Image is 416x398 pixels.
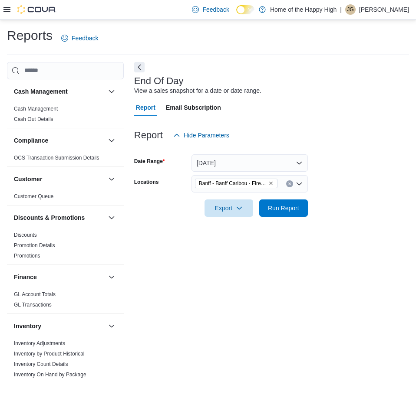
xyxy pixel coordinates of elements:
[188,1,232,18] a: Feedback
[205,199,253,217] button: Export
[14,87,105,96] button: Cash Management
[195,179,277,188] span: Banff - Banff Caribou - Fire & Flower
[7,153,124,166] div: Compliance
[14,322,41,330] h3: Inventory
[14,273,37,281] h3: Finance
[14,302,52,308] a: GL Transactions
[7,289,124,313] div: Finance
[7,104,124,128] div: Cash Management
[14,350,85,357] span: Inventory by Product Historical
[14,291,56,298] span: GL Account Totals
[7,191,124,205] div: Customer
[345,4,356,15] div: Joseph Guttridge
[14,213,105,222] button: Discounts & Promotions
[106,321,117,331] button: Inventory
[340,4,342,15] p: |
[7,27,53,44] h1: Reports
[134,86,261,95] div: View a sales snapshot for a date or date range.
[259,199,308,217] button: Run Report
[14,193,53,199] a: Customer Queue
[166,99,221,116] span: Email Subscription
[14,232,37,238] a: Discounts
[72,34,98,42] span: Feedback
[270,4,337,15] p: Home of the Happy High
[136,99,155,116] span: Report
[202,5,229,14] span: Feedback
[14,175,42,183] h3: Customer
[191,154,308,172] button: [DATE]
[14,273,105,281] button: Finance
[286,180,293,187] button: Clear input
[106,174,117,184] button: Customer
[14,242,55,249] span: Promotion Details
[106,135,117,146] button: Compliance
[14,105,58,112] span: Cash Management
[359,4,409,15] p: [PERSON_NAME]
[236,5,254,14] input: Dark Mode
[58,29,102,47] a: Feedback
[14,106,58,112] a: Cash Management
[199,179,267,188] span: Banff - Banff Caribou - Fire & Flower
[106,86,117,97] button: Cash Management
[170,127,233,144] button: Hide Parameters
[14,155,99,161] a: OCS Transaction Submission Details
[134,158,165,165] label: Date Range
[14,242,55,248] a: Promotion Details
[14,351,85,357] a: Inventory by Product Historical
[14,193,53,200] span: Customer Queue
[14,87,68,96] h3: Cash Management
[268,204,299,212] span: Run Report
[14,371,86,378] span: Inventory On Hand by Package
[14,372,86,378] a: Inventory On Hand by Package
[14,136,48,145] h3: Compliance
[210,199,248,217] span: Export
[296,180,303,187] button: Open list of options
[134,179,159,186] label: Locations
[14,175,105,183] button: Customer
[14,232,37,238] span: Discounts
[184,131,229,140] span: Hide Parameters
[106,212,117,223] button: Discounts & Promotions
[14,361,68,367] a: Inventory Count Details
[268,181,274,186] button: Remove Banff - Banff Caribou - Fire & Flower from selection in this group
[14,340,65,347] span: Inventory Adjustments
[14,291,56,297] a: GL Account Totals
[134,62,145,72] button: Next
[14,361,68,368] span: Inventory Count Details
[347,4,353,15] span: JG
[106,272,117,282] button: Finance
[14,340,65,346] a: Inventory Adjustments
[14,136,105,145] button: Compliance
[14,116,53,122] a: Cash Out Details
[17,5,56,14] img: Cova
[14,253,40,259] a: Promotions
[14,213,85,222] h3: Discounts & Promotions
[134,76,184,86] h3: End Of Day
[7,230,124,264] div: Discounts & Promotions
[14,322,105,330] button: Inventory
[134,130,163,140] h3: Report
[14,116,53,123] span: Cash Out Details
[14,154,99,161] span: OCS Transaction Submission Details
